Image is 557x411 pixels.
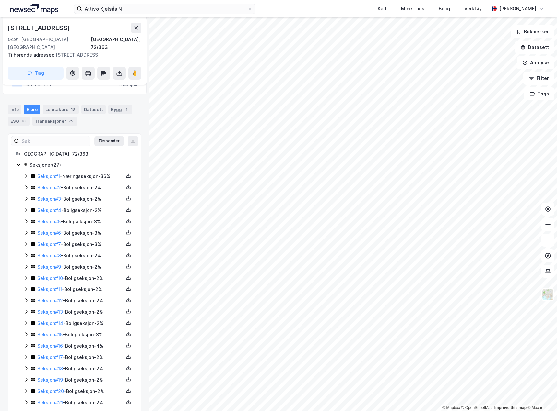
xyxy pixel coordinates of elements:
[37,240,124,248] div: - Boligseksjon - 3%
[37,196,61,202] a: Seksjon#3
[37,400,63,405] a: Seksjon#21
[37,286,62,292] a: Seksjon#11
[8,23,71,33] div: [STREET_ADDRESS]
[37,353,124,361] div: - Boligseksjon - 2%
[37,274,124,282] div: - Boligseksjon - 2%
[524,87,554,100] button: Tags
[37,331,124,339] div: - Boligseksjon - 3%
[123,106,130,113] div: 1
[22,150,133,158] div: [GEOGRAPHIC_DATA], 72/363
[525,380,557,411] iframe: Chat Widget
[81,105,106,114] div: Datasett
[70,106,76,113] div: 13
[26,83,52,88] div: 920 859 577
[442,405,460,410] a: Mapbox
[37,298,63,303] a: Seksjon#12
[37,264,61,270] a: Seksjon#9
[8,36,91,51] div: 0491, [GEOGRAPHIC_DATA], [GEOGRAPHIC_DATA]
[8,51,136,59] div: [STREET_ADDRESS]
[37,354,63,360] a: Seksjon#17
[37,319,124,327] div: - Boligseksjon - 2%
[118,83,137,88] div: 1 Seksjon
[37,184,124,192] div: - Boligseksjon - 2%
[24,105,40,114] div: Eiere
[37,185,61,190] a: Seksjon#2
[10,4,58,14] img: logo.a4113a55bc3d86da70a041830d287a7e.svg
[439,5,450,13] div: Bolig
[37,229,124,237] div: - Boligseksjon - 3%
[523,72,554,85] button: Filter
[37,297,124,305] div: - Boligseksjon - 2%
[8,117,30,126] div: ESG
[37,253,61,258] a: Seksjon#8
[37,218,124,226] div: - Boligseksjon - 3%
[37,365,124,372] div: - Boligseksjon - 2%
[37,342,124,350] div: - Boligseksjon - 4%
[542,288,554,301] img: Z
[8,52,56,58] span: Tilhørende adresser:
[37,308,124,316] div: - Boligseksjon - 2%
[37,219,61,224] a: Seksjon#5
[494,405,527,410] a: Improve this map
[37,207,61,213] a: Seksjon#4
[94,136,124,146] button: Ekspander
[464,5,482,13] div: Verktøy
[91,36,141,51] div: [GEOGRAPHIC_DATA], 72/363
[43,105,79,114] div: Leietakere
[32,117,77,126] div: Transaksjoner
[517,56,554,69] button: Analyse
[37,285,124,293] div: - Boligseksjon - 2%
[82,4,247,14] input: Søk på adresse, matrikkel, gårdeiere, leietakere eller personer
[8,67,64,80] button: Tag
[19,136,90,146] input: Søk
[37,399,124,406] div: - Boligseksjon - 2%
[37,320,63,326] a: Seksjon#14
[37,376,124,384] div: - Boligseksjon - 2%
[37,172,124,180] div: - Næringsseksjon - 36%
[37,206,124,214] div: - Boligseksjon - 2%
[499,5,536,13] div: [PERSON_NAME]
[37,263,124,271] div: - Boligseksjon - 2%
[37,241,61,247] a: Seksjon#7
[461,405,493,410] a: OpenStreetMap
[8,105,21,114] div: Info
[108,105,132,114] div: Bygg
[37,309,63,315] a: Seksjon#13
[37,377,63,383] a: Seksjon#19
[37,343,63,349] a: Seksjon#16
[37,366,63,371] a: Seksjon#18
[37,387,124,395] div: - Boligseksjon - 2%
[525,380,557,411] div: Kontrollprogram for chat
[37,252,124,260] div: - Boligseksjon - 2%
[37,332,63,337] a: Seksjon#15
[401,5,424,13] div: Mine Tags
[37,195,124,203] div: - Boligseksjon - 2%
[515,41,554,54] button: Datasett
[37,173,60,179] a: Seksjon#1
[37,388,64,394] a: Seksjon#20
[20,118,27,124] div: 18
[30,161,133,169] div: Seksjoner ( 27 )
[511,25,554,38] button: Bokmerker
[378,5,387,13] div: Kart
[37,230,61,236] a: Seksjon#6
[67,118,75,124] div: 75
[37,275,63,281] a: Seksjon#10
